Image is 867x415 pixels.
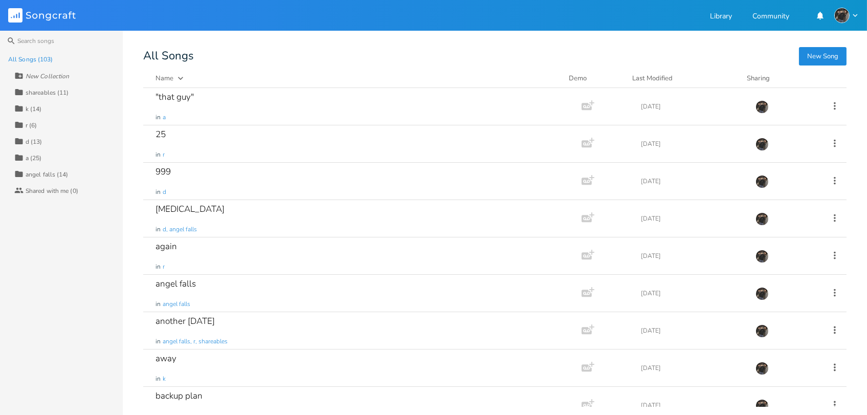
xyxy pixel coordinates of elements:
div: [DATE] [641,141,743,147]
a: Community [752,13,789,21]
div: angel falls (14) [26,171,69,178]
div: [DATE] [641,103,743,110]
div: k (14) [26,106,42,112]
div: [DATE] [641,253,743,259]
div: [MEDICAL_DATA] [155,205,225,213]
span: in [155,263,161,271]
img: August Tyler Gallant [755,250,769,263]
span: angel falls [163,300,190,309]
div: [DATE] [641,327,743,334]
div: again [155,242,177,251]
span: in [155,375,161,383]
a: Library [710,13,732,21]
div: New Collection [26,73,69,79]
button: New Song [799,47,847,65]
div: r (6) [26,122,37,128]
div: a (25) [26,155,42,161]
span: k [163,375,166,383]
div: [DATE] [641,178,743,184]
div: d (13) [26,139,42,145]
img: August Tyler Gallant [755,100,769,114]
span: d [163,188,166,196]
img: August Tyler Gallant [755,175,769,188]
span: angel falls, r, shareables [163,337,228,346]
span: in [155,225,161,234]
div: 999 [155,167,171,176]
div: Last Modified [632,74,673,83]
span: r [163,150,165,159]
div: angel falls [155,279,196,288]
div: shareables (11) [26,90,69,96]
button: Last Modified [632,73,735,83]
span: in [155,300,161,309]
img: August Tyler Gallant [755,287,769,300]
div: Sharing [747,73,808,83]
div: 25 [155,130,166,139]
div: away [155,354,176,363]
img: August Tyler Gallant [755,362,769,375]
img: August Tyler Gallant [755,324,769,338]
img: August Tyler Gallant [834,8,850,23]
span: r [163,263,165,271]
button: Name [155,73,557,83]
span: a [163,113,166,122]
div: "that guy" [155,93,194,101]
div: Name [155,74,173,83]
img: August Tyler Gallant [755,399,769,412]
span: in [155,150,161,159]
div: All Songs (103) [8,56,53,62]
span: in [155,113,161,122]
div: Demo [569,73,620,83]
span: in [155,337,161,346]
div: another [DATE] [155,317,215,325]
span: in [155,188,161,196]
div: [DATE] [641,290,743,296]
div: [DATE] [641,365,743,371]
div: [DATE] [641,215,743,222]
span: d, angel falls [163,225,197,234]
div: backup plan [155,391,203,400]
div: Shared with me (0) [26,188,78,194]
div: All Songs [143,51,847,61]
div: [DATE] [641,402,743,408]
img: August Tyler Gallant [755,212,769,226]
img: August Tyler Gallant [755,138,769,151]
